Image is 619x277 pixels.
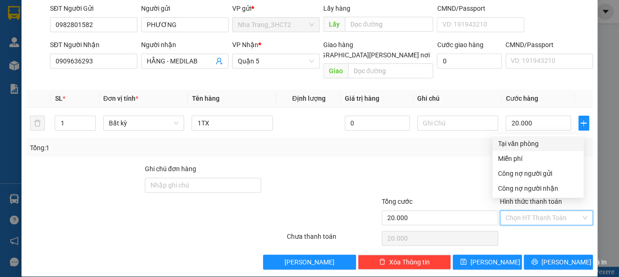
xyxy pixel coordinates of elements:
input: 0 [345,116,410,131]
span: user-add [215,57,223,65]
th: Ghi chú [413,90,502,108]
div: CMND/Passport [437,3,524,14]
span: Giá trị hàng [345,95,379,102]
span: Cước hàng [505,95,538,102]
span: plus [579,119,589,127]
b: Gửi khách hàng [57,14,92,57]
span: printer [531,258,538,266]
div: Tại văn phòng [498,138,578,149]
span: [PERSON_NAME] và In [541,257,607,267]
div: Cước gửi hàng sẽ được ghi vào công nợ của người nhận [492,181,583,196]
label: Ghi chú đơn hàng [145,165,196,173]
div: Miễn phí [498,153,578,164]
button: printer[PERSON_NAME] và In [524,255,593,270]
label: Hình thức thanh toán [500,198,562,205]
div: Công nợ người gửi [498,168,578,179]
span: save [460,258,467,266]
span: Tổng cước [382,198,413,205]
button: plus [578,116,589,131]
li: (c) 2017 [78,44,128,56]
input: Ghi Chú [417,116,498,131]
span: Nha Trang_3HCT2 [238,18,314,32]
div: Công nợ người nhận [498,183,578,194]
div: Tổng: 1 [30,143,240,153]
span: [PERSON_NAME] [470,257,520,267]
span: Bất kỳ [109,116,179,130]
div: Người gửi [141,3,228,14]
label: Cước giao hàng [437,41,483,48]
div: SĐT Người Nhận [50,40,137,50]
input: VD: Bàn, Ghế [192,116,273,131]
span: Đơn vị tính [103,95,138,102]
span: Lấy hàng [323,5,350,12]
span: [GEOGRAPHIC_DATA][PERSON_NAME] nơi [302,50,433,60]
b: Phương Nam Express [12,60,51,120]
button: [PERSON_NAME] [263,255,356,270]
input: Dọc đường [348,63,434,78]
span: Quận 5 [238,54,314,68]
span: SL [55,95,62,102]
span: VP Nhận [232,41,258,48]
span: delete [379,258,385,266]
input: Ghi chú đơn hàng [145,178,261,193]
button: save[PERSON_NAME] [453,255,522,270]
span: Định lượng [292,95,325,102]
div: VP gửi [232,3,320,14]
div: CMND/Passport [505,40,593,50]
div: Cước gửi hàng sẽ được ghi vào công nợ của người gửi [492,166,583,181]
span: Lấy [323,17,345,32]
span: [PERSON_NAME] [285,257,334,267]
input: Cước giao hàng [437,54,501,69]
b: [DOMAIN_NAME] [78,35,128,43]
span: Giao [323,63,348,78]
span: Xóa Thông tin [389,257,430,267]
div: Chưa thanh toán [286,231,381,248]
span: Tên hàng [192,95,219,102]
button: deleteXóa Thông tin [358,255,451,270]
button: delete [30,116,45,131]
div: SĐT Người Gửi [50,3,137,14]
img: logo.jpg [101,12,124,34]
div: Người nhận [141,40,228,50]
input: Dọc đường [345,17,434,32]
span: Giao hàng [323,41,353,48]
